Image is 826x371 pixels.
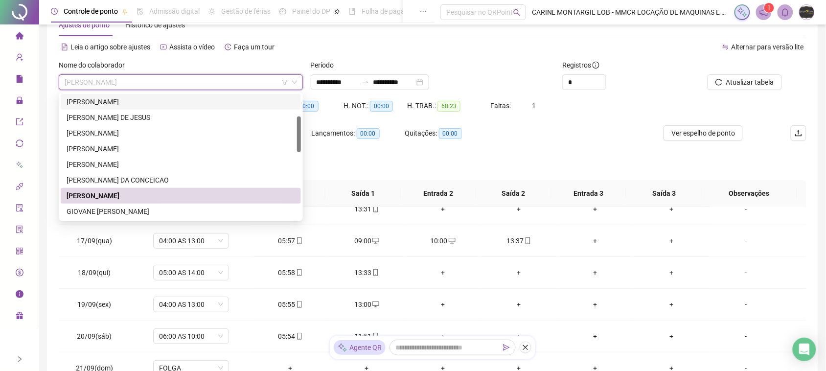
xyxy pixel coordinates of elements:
[137,8,143,15] span: file-done
[524,237,531,244] span: mobile
[420,8,427,15] span: ellipsis
[295,237,303,244] span: mobile
[793,338,816,361] div: Open Intercom Messenger
[51,8,58,15] span: clock-circle
[312,128,405,139] div: Lançamentos:
[59,21,110,29] span: Ajustes de ponto
[371,301,379,308] span: desktop
[641,331,702,342] div: +
[125,21,185,29] span: Histórico de ajustes
[565,204,626,214] div: +
[413,331,473,342] div: +
[641,299,702,310] div: +
[208,8,215,15] span: sun
[565,235,626,246] div: +
[641,204,702,214] div: +
[16,286,23,305] span: info-circle
[439,128,462,139] span: 00:00
[295,269,303,276] span: mobile
[61,188,301,204] div: GILBERTO ALVES DE SOUSA
[371,237,379,244] span: desktop
[64,7,118,15] span: Controle de ponto
[503,344,510,351] span: send
[169,43,215,51] span: Assista o vídeo
[282,79,288,85] span: filter
[67,190,295,201] div: [PERSON_NAME]
[77,237,112,245] span: 17/09(qua)
[295,333,303,340] span: mobile
[159,297,223,312] span: 04:00 AS 13:00
[357,128,380,139] span: 00:00
[715,79,722,86] span: reload
[362,78,369,86] span: swap-right
[159,233,223,248] span: 04:00 AS 13:00
[489,204,550,214] div: +
[489,235,550,246] div: 13:37
[565,299,626,310] div: +
[16,135,23,155] span: sync
[565,331,626,342] div: +
[401,180,476,207] th: Entrada 2
[61,110,301,125] div: EDSON SANTOS DE JESUS
[413,235,473,246] div: 10:00
[781,8,790,17] span: bell
[562,60,599,70] span: Registros
[281,100,344,112] div: HE 3:
[16,114,23,133] span: export
[260,235,321,246] div: 05:57
[489,299,550,310] div: +
[61,157,301,172] div: GERIVALDO FERNANDES DOURADO
[800,5,814,20] img: 4949
[16,221,23,241] span: solution
[16,200,23,219] span: audit
[67,159,295,170] div: [PERSON_NAME]
[448,237,456,244] span: desktop
[513,9,521,16] span: search
[337,204,397,214] div: 13:31
[16,70,23,90] span: file
[489,331,550,342] div: +
[641,267,702,278] div: +
[413,267,473,278] div: +
[334,340,386,355] div: Agente QR
[260,267,321,278] div: 05:58
[349,8,356,15] span: book
[370,101,393,112] span: 00:00
[371,333,379,340] span: mobile
[593,62,599,69] span: info-circle
[16,264,23,284] span: dollar
[371,206,379,212] span: mobile
[61,141,301,157] div: GEORGE LUCAS MOTA DOS SANTOS
[437,101,460,112] span: 68:23
[292,79,298,85] span: down
[641,235,702,246] div: +
[325,180,401,207] th: Saída 1
[16,243,23,262] span: qrcode
[664,125,743,141] button: Ver espelho de ponto
[122,9,128,15] span: pushpin
[476,180,551,207] th: Saída 2
[344,100,407,112] div: H. NOT.:
[717,267,775,278] div: -
[337,331,397,342] div: 11:51
[732,43,804,51] span: Alternar para versão lite
[16,92,23,112] span: lock
[371,269,379,276] span: mobile
[61,125,301,141] div: EDUARDO SAMPAIO EVANGELISTA
[337,267,397,278] div: 13:33
[490,102,512,110] span: Faltas:
[67,96,295,107] div: [PERSON_NAME]
[532,7,729,18] span: CARINE MONTARGIL LOB - MMCR LOCAÇÃO DE MAQUINAS E EQUIPAMENTOS E TRANSPORTES LTDA.
[61,94,301,110] div: DIEGO OLIVEIRA MUNIZ
[292,7,330,15] span: Painel do DP
[407,100,490,112] div: H. TRAB.:
[16,27,23,47] span: home
[337,235,397,246] div: 09:00
[764,3,774,13] sup: 1
[759,8,768,17] span: notification
[717,235,775,246] div: -
[717,331,775,342] div: -
[565,267,626,278] div: +
[67,175,295,185] div: [PERSON_NAME] DA CONCEICAO
[149,7,200,15] span: Admissão digital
